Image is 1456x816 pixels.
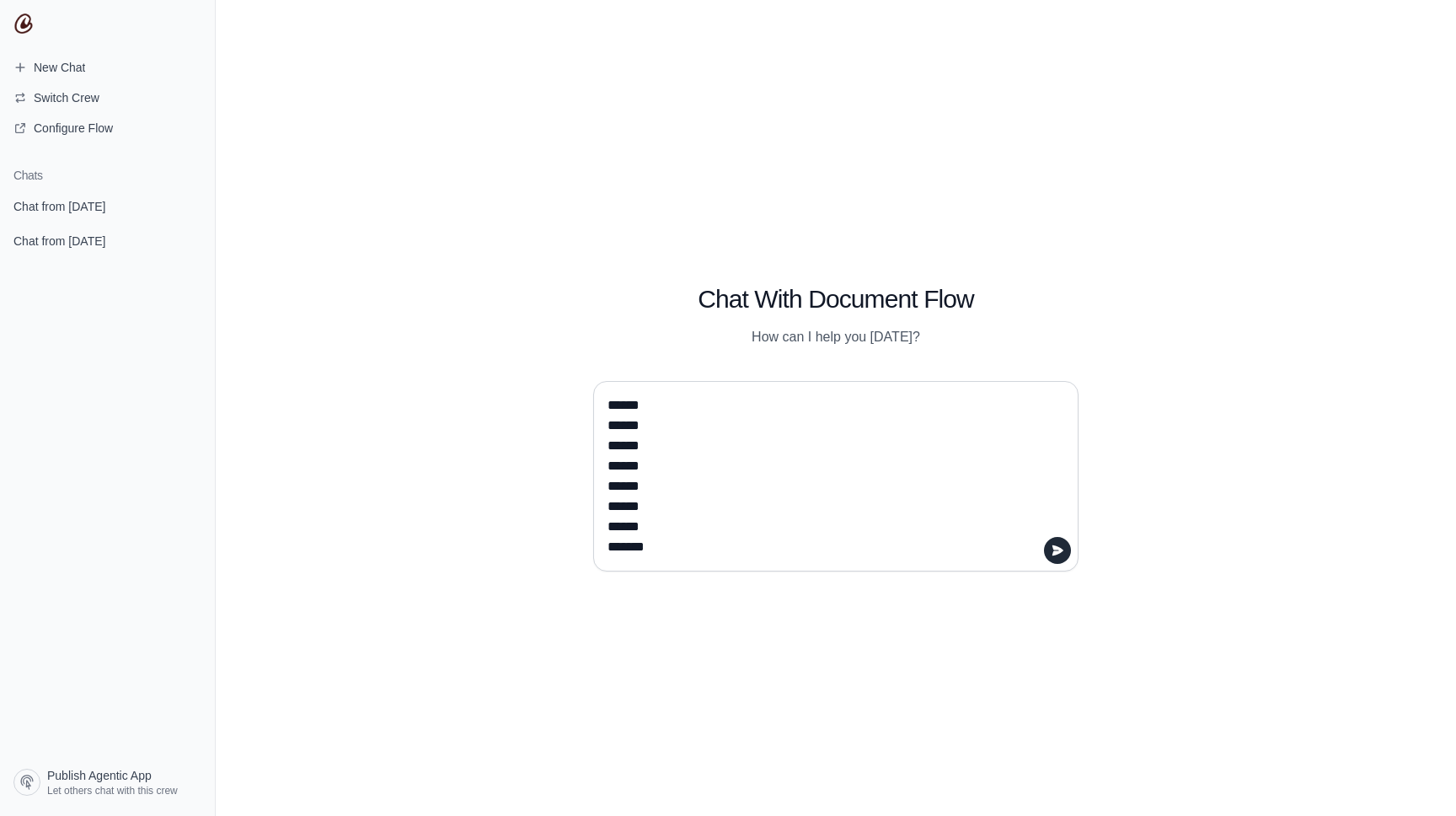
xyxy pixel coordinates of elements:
span: Let others chat with this crew [47,784,178,797]
a: Configure Flow [7,115,208,142]
span: Chat from [DATE] [13,233,105,250]
p: How can I help you [DATE]? [593,327,1079,347]
span: Configure Flow [34,120,113,137]
span: Switch Crew [34,89,99,106]
img: CrewAI Logo [13,13,34,34]
a: Chat from [DATE] [7,225,208,256]
span: New Chat [34,59,85,76]
span: Chat from [DATE] [13,198,105,215]
iframe: Chat Widget [1372,735,1456,816]
h1: Chat With Document Flow [593,284,1079,314]
a: New Chat [7,54,208,81]
a: Publish Agentic App Let others chat with this crew [7,762,208,803]
span: Publish Agentic App [47,767,152,784]
a: Chat from [DATE] [7,191,208,222]
button: Switch Crew [7,84,208,111]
